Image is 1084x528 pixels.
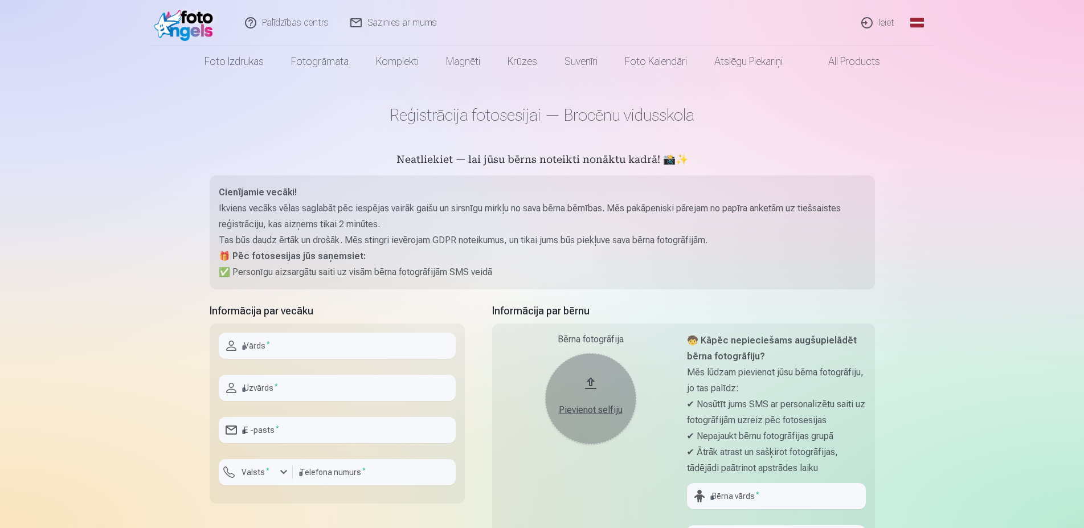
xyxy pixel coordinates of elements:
[545,353,636,444] button: Pievienot selfiju
[551,46,611,77] a: Suvenīri
[219,200,866,232] p: Ikviens vecāks vēlas saglabāt pēc iespējas vairāk gaišu un sirsnīgu mirkļu no sava bērna bērnības...
[210,105,875,125] h1: Reģistrācija fotosesijai — Brocēnu vidusskola
[154,5,219,41] img: /fa1
[432,46,494,77] a: Magnēti
[687,428,866,444] p: ✔ Nepajaukt bērnu fotogrāfijas grupā
[796,46,894,77] a: All products
[701,46,796,77] a: Atslēgu piekariņi
[210,303,465,319] h5: Informācija par vecāku
[501,333,680,346] div: Bērna fotogrāfija
[557,403,625,417] div: Pievienot selfiju
[219,264,866,280] p: ✅ Personīgu aizsargātu saiti uz visām bērna fotogrāfijām SMS veidā
[492,303,875,319] h5: Informācija par bērnu
[687,335,857,362] strong: 🧒 Kāpēc nepieciešams augšupielādēt bērna fotogrāfiju?
[219,232,866,248] p: Tas būs daudz ērtāk un drošāk. Mēs stingri ievērojam GDPR noteikumus, un tikai jums būs piekļuve ...
[687,365,866,396] p: Mēs lūdzam pievienot jūsu bērna fotogrāfiju, jo tas palīdz:
[191,46,277,77] a: Foto izdrukas
[237,466,274,478] label: Valsts
[210,153,875,169] h5: Neatliekiet — lai jūsu bērns noteikti nonāktu kadrā! 📸✨
[687,444,866,476] p: ✔ Ātrāk atrast un sašķirot fotogrāfijas, tādējādi paātrinot apstrādes laiku
[687,396,866,428] p: ✔ Nosūtīt jums SMS ar personalizētu saiti uz fotogrāfijām uzreiz pēc fotosesijas
[277,46,362,77] a: Fotogrāmata
[611,46,701,77] a: Foto kalendāri
[219,251,366,261] strong: 🎁 Pēc fotosesijas jūs saņemsiet:
[219,459,293,485] button: Valsts*
[219,187,297,198] strong: Cienījamie vecāki!
[494,46,551,77] a: Krūzes
[362,46,432,77] a: Komplekti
